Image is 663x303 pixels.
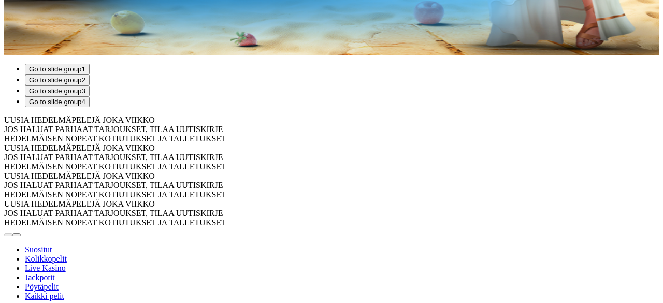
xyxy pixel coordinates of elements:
span: UUSIA HEDELMÄPELEJÄ JOKA VIIKKO [4,171,155,180]
span: UUSIA HEDELMÄPELEJÄ JOKA VIIKKO [4,116,155,124]
span: Go to slide group 2 [29,76,85,84]
button: prev slide [4,233,12,236]
span: JOS HALUAT PARHAAT TARJOUKSET, TILAA UUTISKIRJE [4,153,223,162]
span: JOS HALUAT PARHAAT TARJOUKSET, TILAA UUTISKIRJE [4,209,223,218]
span: UUSIA HEDELMÄPELEJÄ JOKA VIIKKO [4,143,155,152]
span: HEDELMÄISEN NOPEAT KOTIUTUKSET JA TALLETUKSET [4,218,226,227]
button: next slide [12,233,21,236]
nav: Lobby [4,227,659,301]
span: Kaikki pelit [25,292,64,300]
button: Go to slide group1 [25,64,90,75]
a: Jackpotit [25,273,55,282]
span: UUSIA HEDELMÄPELEJÄ JOKA VIIKKO [4,199,155,208]
button: Go to slide group3 [25,85,90,96]
span: Go to slide group 3 [29,87,85,95]
span: HEDELMÄISEN NOPEAT KOTIUTUKSET JA TALLETUKSET [4,162,226,171]
a: Pöytäpelit [25,282,59,291]
span: JOS HALUAT PARHAAT TARJOUKSET, TILAA UUTISKIRJE [4,125,223,134]
button: Go to slide group4 [25,96,90,107]
a: Suositut [25,245,52,254]
span: Go to slide group 1 [29,65,85,73]
span: HEDELMÄISEN NOPEAT KOTIUTUKSET JA TALLETUKSET [4,134,226,143]
span: Go to slide group 4 [29,98,85,106]
span: JOS HALUAT PARHAAT TARJOUKSET, TILAA UUTISKIRJE [4,181,223,190]
a: Live Kasino [25,264,66,272]
button: Go to slide group2 [25,75,90,85]
span: HEDELMÄISEN NOPEAT KOTIUTUKSET JA TALLETUKSET [4,190,226,199]
a: Kolikkopelit [25,254,67,263]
